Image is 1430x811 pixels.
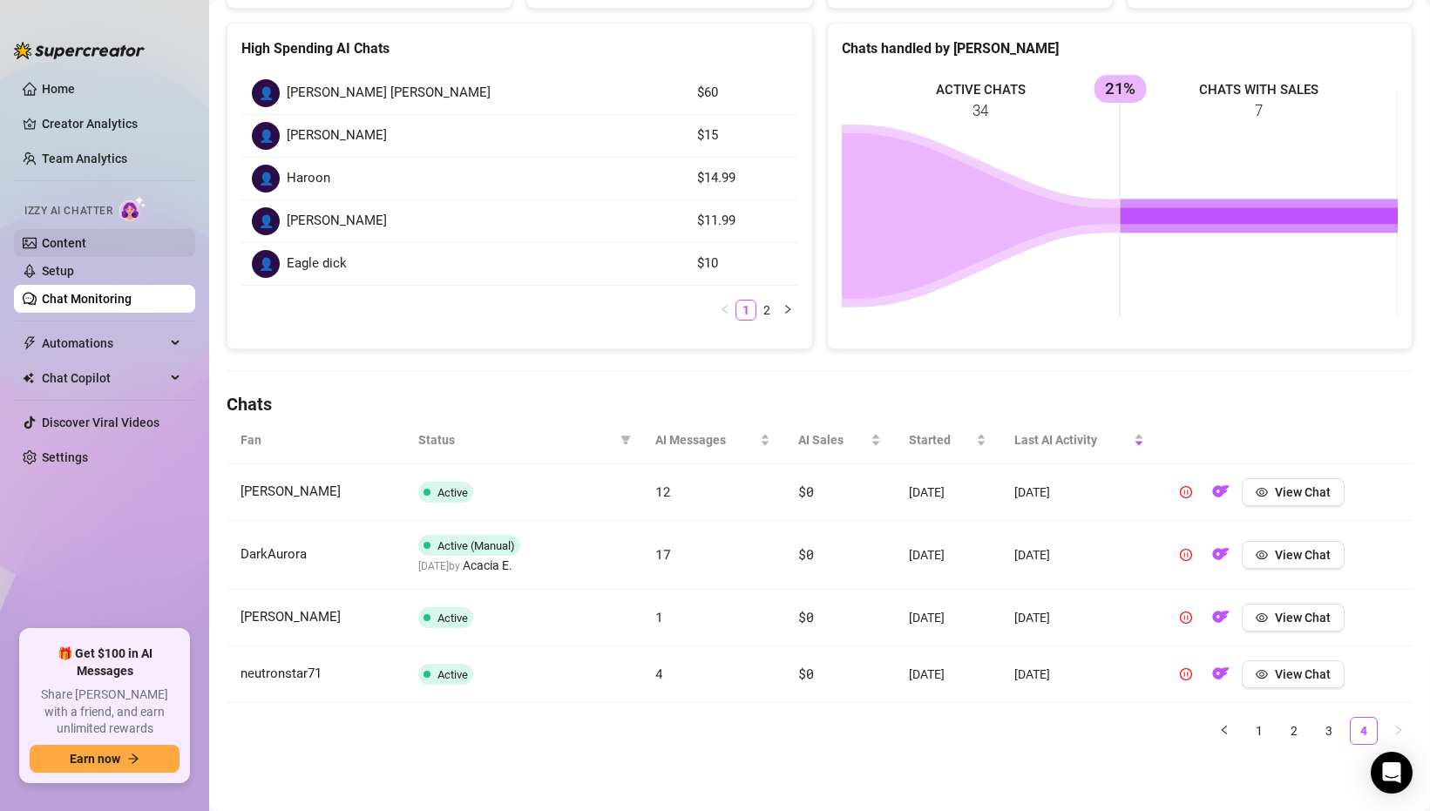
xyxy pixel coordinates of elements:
div: 👤 [252,250,280,278]
span: pause-circle [1180,668,1192,680]
span: eye [1256,486,1268,498]
div: Open Intercom Messenger [1371,752,1413,794]
td: [DATE] [895,646,1001,703]
span: Haroon [287,168,330,189]
button: OF [1207,541,1235,569]
img: AI Chatter [119,196,146,221]
article: $15 [697,125,788,146]
a: OF [1207,614,1235,628]
th: Started [895,416,1001,464]
td: [DATE] [1000,646,1158,703]
span: Active (Manual) [437,539,515,552]
span: 1 [655,608,663,625]
article: $60 [697,83,788,104]
a: 2 [1281,718,1307,744]
button: OF [1207,660,1235,688]
button: View Chat [1242,478,1345,506]
td: [DATE] [895,521,1001,590]
a: 1 [1246,718,1272,744]
span: Active [437,486,468,499]
a: Home [42,82,75,96]
span: Share [PERSON_NAME] with a friend, and earn unlimited rewards [30,686,180,738]
article: $10 [697,253,788,274]
td: [DATE] [895,464,1001,521]
div: 👤 [252,122,280,150]
span: Earn now [70,752,120,766]
span: thunderbolt [23,336,37,350]
td: [DATE] [1000,464,1158,521]
img: logo-BBDzfeDw.svg [14,42,145,59]
span: 🎁 Get $100 in AI Messages [30,645,180,679]
img: Chat Copilot [23,372,34,384]
a: Creator Analytics [42,110,181,138]
article: $14.99 [697,168,788,189]
a: OF [1207,671,1235,685]
button: OF [1207,604,1235,632]
a: Discover Viral Videos [42,416,159,429]
span: arrow-right [127,753,139,765]
img: OF [1212,545,1230,563]
span: eye [1256,612,1268,624]
span: AI Sales [798,430,867,449]
span: right [1393,725,1404,735]
span: left [720,304,730,314]
button: View Chat [1242,541,1345,569]
span: left [1219,725,1230,735]
li: 4 [1350,717,1378,745]
li: 2 [1280,717,1308,745]
span: Status [418,430,613,449]
th: AI Sales [784,416,895,464]
button: View Chat [1242,604,1345,632]
div: 👤 [252,165,280,193]
li: Previous Page [1210,717,1238,745]
button: left [1210,717,1238,745]
button: left [715,300,735,321]
img: OF [1212,665,1230,682]
span: [PERSON_NAME] [PERSON_NAME] [287,83,491,104]
li: Next Page [777,300,798,321]
div: 👤 [252,207,280,235]
span: $0 [798,665,813,682]
div: Chats handled by [PERSON_NAME] [842,37,1399,59]
a: OF [1207,489,1235,503]
button: OF [1207,478,1235,506]
span: pause-circle [1180,549,1192,561]
td: [DATE] [895,590,1001,646]
span: pause-circle [1180,612,1192,624]
button: Earn nowarrow-right [30,745,180,773]
button: right [777,300,798,321]
a: 2 [757,301,776,320]
a: 3 [1316,718,1342,744]
span: Izzy AI Chatter [24,203,112,220]
td: [DATE] [1000,590,1158,646]
span: Acacia E. [463,556,512,575]
span: $0 [798,608,813,625]
span: View Chat [1275,548,1331,562]
a: 4 [1351,718,1377,744]
span: Eagle dick [287,253,347,274]
span: [DATE] by [418,560,512,572]
span: DarkAurora [241,546,307,562]
a: Settings [42,450,88,464]
th: Last AI Activity [1000,416,1158,464]
span: $0 [798,545,813,563]
span: [PERSON_NAME] [241,483,341,499]
li: 3 [1315,717,1343,745]
span: right [783,304,793,314]
span: eye [1256,668,1268,680]
a: Chat Monitoring [42,292,132,306]
li: 2 [756,300,777,321]
span: Started [909,430,973,449]
div: 👤 [252,79,280,107]
img: OF [1212,483,1230,500]
a: Setup [42,264,74,278]
article: $11.99 [697,211,788,232]
a: Content [42,236,86,250]
span: 4 [655,665,663,682]
a: Team Analytics [42,152,127,166]
span: [PERSON_NAME] [287,211,387,232]
span: Chat Copilot [42,364,166,392]
span: filter [617,427,634,453]
li: 1 [735,300,756,321]
button: right [1385,717,1413,745]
